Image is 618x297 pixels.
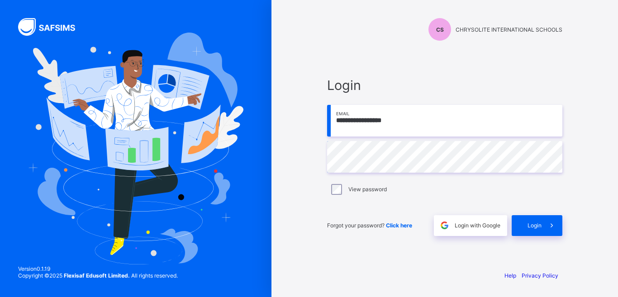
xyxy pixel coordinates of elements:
a: Click here [386,222,412,229]
strong: Flexisaf Edusoft Limited. [64,272,130,279]
img: google.396cfc9801f0270233282035f929180a.svg [439,220,450,231]
span: CHRYSOLITE INTERNATIONAL SCHOOLS [456,26,562,33]
span: Login with Google [455,222,500,229]
span: CS [436,26,444,33]
span: Forgot your password? [327,222,412,229]
img: Hero Image [28,33,243,264]
span: Version 0.1.19 [18,265,178,272]
a: Help [504,272,516,279]
a: Privacy Policy [522,272,558,279]
span: Login [327,77,562,93]
label: View password [348,186,387,193]
span: Copyright © 2025 All rights reserved. [18,272,178,279]
img: SAFSIMS Logo [18,18,86,36]
span: Login [528,222,542,229]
